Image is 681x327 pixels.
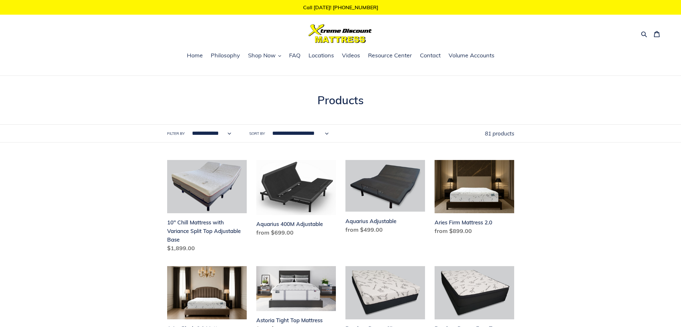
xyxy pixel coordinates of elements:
label: Sort by [249,131,265,136]
a: Home [184,51,206,61]
a: 10" Chill Mattress with Variance Split Top Adjustable Base [167,160,247,255]
label: Filter by [167,131,185,136]
a: Videos [339,51,363,61]
span: Shop Now [248,52,276,59]
span: Volume Accounts [449,52,494,59]
img: Xtreme Discount Mattress [309,24,372,43]
a: Aquarius 400M Adjustable [256,160,336,239]
span: Resource Center [368,52,412,59]
span: Contact [420,52,441,59]
a: Aquarius Adjustable [345,160,425,236]
span: Products [317,93,364,107]
span: 81 products [485,130,514,137]
a: Resource Center [365,51,415,61]
a: Aries Firm Mattress 2.0 [435,160,514,238]
span: FAQ [289,52,301,59]
span: Philosophy [211,52,240,59]
a: Volume Accounts [445,51,498,61]
span: Videos [342,52,360,59]
span: Locations [309,52,334,59]
button: Shop Now [245,51,284,61]
span: Home [187,52,203,59]
a: Philosophy [208,51,243,61]
a: Contact [417,51,444,61]
a: FAQ [286,51,304,61]
a: Locations [305,51,337,61]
